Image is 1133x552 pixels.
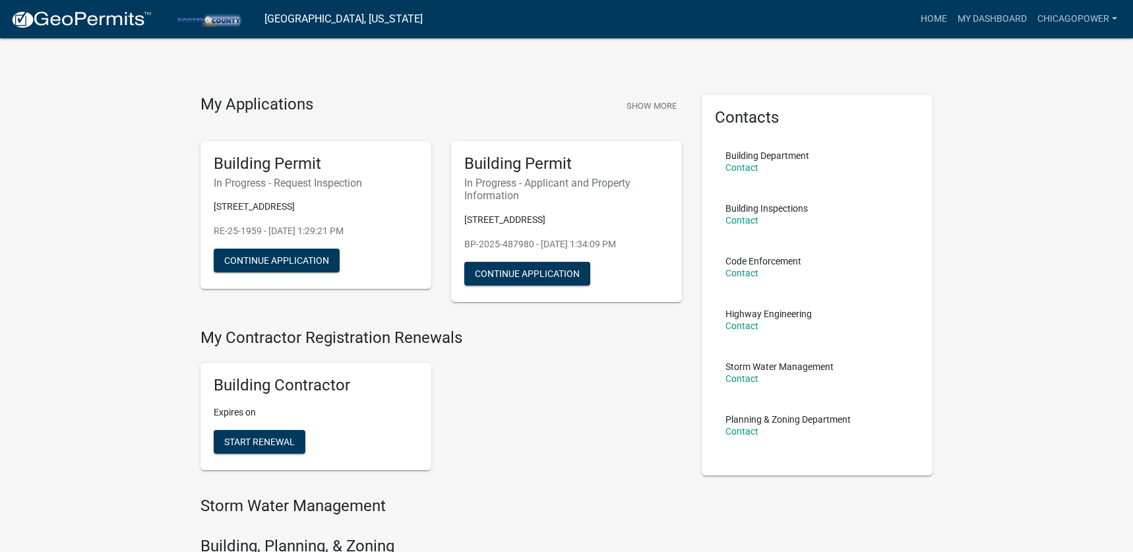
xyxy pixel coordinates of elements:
[214,376,418,395] h5: Building Contractor
[464,237,669,251] p: BP-2025-487980 - [DATE] 1:34:09 PM
[214,406,418,419] p: Expires on
[725,362,834,371] p: Storm Water Management
[725,268,758,278] a: Contact
[725,426,758,437] a: Contact
[200,328,682,481] wm-registration-list-section: My Contractor Registration Renewals
[725,151,809,160] p: Building Department
[464,262,590,286] button: Continue Application
[725,373,758,384] a: Contact
[725,309,812,319] p: Highway Engineering
[621,95,682,117] button: Show More
[214,430,305,454] button: Start Renewal
[464,213,669,227] p: [STREET_ADDRESS]
[952,7,1032,32] a: My Dashboard
[725,415,851,424] p: Planning & Zoning Department
[214,154,418,173] h5: Building Permit
[715,108,919,127] h5: Contacts
[464,154,669,173] h5: Building Permit
[214,224,418,238] p: RE-25-1959 - [DATE] 1:29:21 PM
[200,497,682,516] h4: Storm Water Management
[725,257,801,266] p: Code Enforcement
[464,177,669,202] h6: In Progress - Applicant and Property Information
[725,321,758,331] a: Contact
[214,177,418,189] h6: In Progress - Request Inspection
[200,95,313,115] h4: My Applications
[214,249,340,272] button: Continue Application
[915,7,952,32] a: Home
[224,437,295,447] span: Start Renewal
[162,10,254,28] img: Porter County, Indiana
[725,204,808,213] p: Building Inspections
[200,328,682,348] h4: My Contractor Registration Renewals
[1032,7,1122,32] a: Chicagopower
[725,162,758,173] a: Contact
[725,215,758,226] a: Contact
[214,200,418,214] p: [STREET_ADDRESS]
[264,8,423,30] a: [GEOGRAPHIC_DATA], [US_STATE]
